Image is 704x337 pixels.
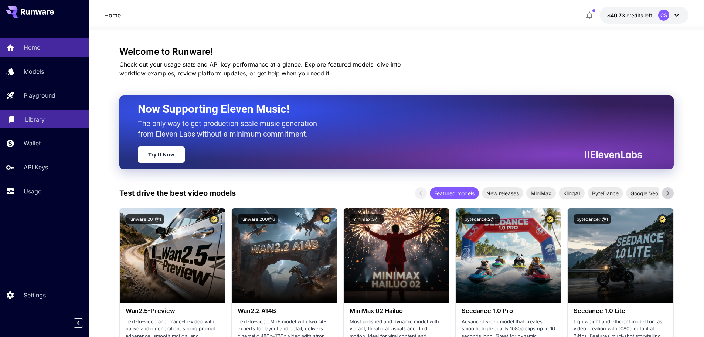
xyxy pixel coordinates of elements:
button: Certified Model – Vetted for best performance and includes a commercial license. [433,214,443,224]
p: Models [24,67,44,76]
p: Usage [24,187,41,196]
span: Featured models [430,189,479,197]
button: Certified Model – Vetted for best performance and includes a commercial license. [209,214,219,224]
span: $40.73 [607,12,626,18]
p: Wallet [24,139,41,148]
a: Home [104,11,121,20]
iframe: Chat Widget [667,301,704,337]
button: Certified Model – Vetted for best performance and includes a commercial license. [545,214,555,224]
div: New releases [482,187,523,199]
div: CS [658,10,669,21]
img: alt [568,208,673,303]
h3: Wan2.5-Preview [126,307,219,314]
span: KlingAI [559,189,585,197]
div: Google Veo [626,187,663,199]
p: API Keys [24,163,48,172]
span: New releases [482,189,523,197]
h3: Wan2.2 A14B [238,307,331,314]
h3: Welcome to Runware! [119,47,674,57]
img: alt [344,208,449,303]
span: MiniMax [526,189,556,197]
div: $40.73355 [607,11,652,19]
button: bytedance:2@1 [462,214,500,224]
p: The only way to get production-scale music generation from Eleven Labs without a minimum commitment. [138,118,323,139]
p: Home [24,43,40,52]
button: bytedance:1@1 [574,214,611,224]
button: Certified Model – Vetted for best performance and includes a commercial license. [321,214,331,224]
button: Collapse sidebar [74,318,83,328]
span: Check out your usage stats and API key performance at a glance. Explore featured models, dive int... [119,61,401,77]
button: runware:200@6 [238,214,278,224]
div: ByteDance [588,187,623,199]
button: minimax:3@1 [350,214,384,224]
h3: Seedance 1.0 Lite [574,307,667,314]
button: Certified Model – Vetted for best performance and includes a commercial license. [657,214,667,224]
button: $40.73355CS [600,7,688,24]
nav: breadcrumb [104,11,121,20]
h3: MiniMax 02 Hailuo [350,307,443,314]
p: Playground [24,91,55,100]
button: runware:201@1 [126,214,164,224]
p: Library [25,115,45,124]
div: MiniMax [526,187,556,199]
span: credits left [626,12,652,18]
div: Featured models [430,187,479,199]
a: Try It Now [138,146,185,163]
p: Settings [24,291,46,300]
h2: Now Supporting Eleven Music! [138,102,637,116]
img: alt [120,208,225,303]
div: KlingAI [559,187,585,199]
p: Test drive the best video models [119,188,236,199]
span: ByteDance [588,189,623,197]
img: alt [232,208,337,303]
h3: Seedance 1.0 Pro [462,307,555,314]
span: Google Veo [626,189,663,197]
div: Collapse sidebar [79,316,89,330]
img: alt [456,208,561,303]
